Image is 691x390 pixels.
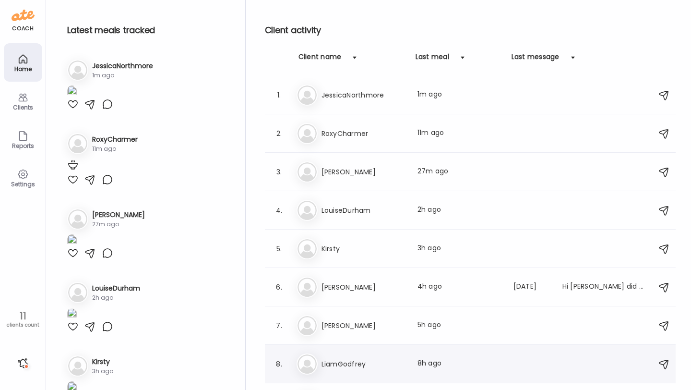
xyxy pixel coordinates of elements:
[298,239,317,258] img: bg-avatar-default.svg
[274,358,285,370] div: 8.
[6,66,40,72] div: Home
[274,128,285,139] div: 2.
[12,8,35,23] img: ate
[274,205,285,216] div: 4.
[417,243,502,255] div: 3h ago
[322,320,406,331] h3: [PERSON_NAME]
[68,356,87,376] img: bg-avatar-default.svg
[417,281,502,293] div: 4h ago
[298,354,317,374] img: bg-avatar-default.svg
[298,85,317,105] img: bg-avatar-default.svg
[265,23,676,37] h2: Client activity
[92,210,145,220] h3: [PERSON_NAME]
[67,159,79,171] img: icon-food-black.svg
[322,128,406,139] h3: RoxyCharmer
[322,358,406,370] h3: LiamGodfrey
[6,104,40,110] div: Clients
[298,278,317,297] img: bg-avatar-default.svg
[92,61,153,71] h3: JessicaNorthmore
[274,166,285,178] div: 3.
[92,134,138,145] h3: RoxyCharmer
[67,308,77,321] img: images%2FvpbmLMGCmDVsOUR63jGeboT893F3%2FWTwdHN7Vx78LIx8w7QRS%2FVidOnZjXfs8JjR3Op3pF_1080
[68,61,87,80] img: bg-avatar-default.svg
[274,89,285,101] div: 1.
[322,281,406,293] h3: [PERSON_NAME]
[322,89,406,101] h3: JessicaNorthmore
[417,320,502,331] div: 5h ago
[322,243,406,255] h3: Kirsty
[68,283,87,302] img: bg-avatar-default.svg
[274,320,285,331] div: 7.
[92,293,140,302] div: 2h ago
[67,23,230,37] h2: Latest meals tracked
[67,234,77,247] img: images%2Fx2mjt0MkUFaPO2EjM5VOthJZYch1%2FdwR6rZjNYpQ3k4puo6dc%2FNEh0GPX2dFqQvmFd8qBO_1080
[562,281,647,293] div: Hi [PERSON_NAME] did you get the photos pal
[68,209,87,229] img: bg-avatar-default.svg
[416,52,449,67] div: Last meal
[417,166,502,178] div: 27m ago
[274,243,285,255] div: 5.
[92,220,145,229] div: 27m ago
[322,166,406,178] h3: [PERSON_NAME]
[274,281,285,293] div: 6.
[12,24,34,33] div: coach
[68,134,87,153] img: bg-avatar-default.svg
[322,205,406,216] h3: LouiseDurham
[417,89,502,101] div: 1m ago
[92,357,113,367] h3: Kirsty
[6,143,40,149] div: Reports
[3,322,42,329] div: clients count
[417,358,502,370] div: 8h ago
[298,201,317,220] img: bg-avatar-default.svg
[92,71,153,80] div: 1m ago
[417,205,502,216] div: 2h ago
[298,124,317,143] img: bg-avatar-default.svg
[6,181,40,187] div: Settings
[92,367,113,376] div: 3h ago
[92,145,138,153] div: 11m ago
[298,52,342,67] div: Client name
[417,128,502,139] div: 11m ago
[67,85,77,98] img: images%2FeG6ITufXlZfJWLTzQJChGV6uFB82%2FkI5aoRn7Ik2nUY1XDP6W%2FVyejpWJ2gl4qQIGSLBbj_1080
[298,316,317,335] img: bg-avatar-default.svg
[298,162,317,182] img: bg-avatar-default.svg
[513,281,551,293] div: [DATE]
[92,283,140,293] h3: LouiseDurham
[512,52,560,67] div: Last message
[3,310,42,322] div: 11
